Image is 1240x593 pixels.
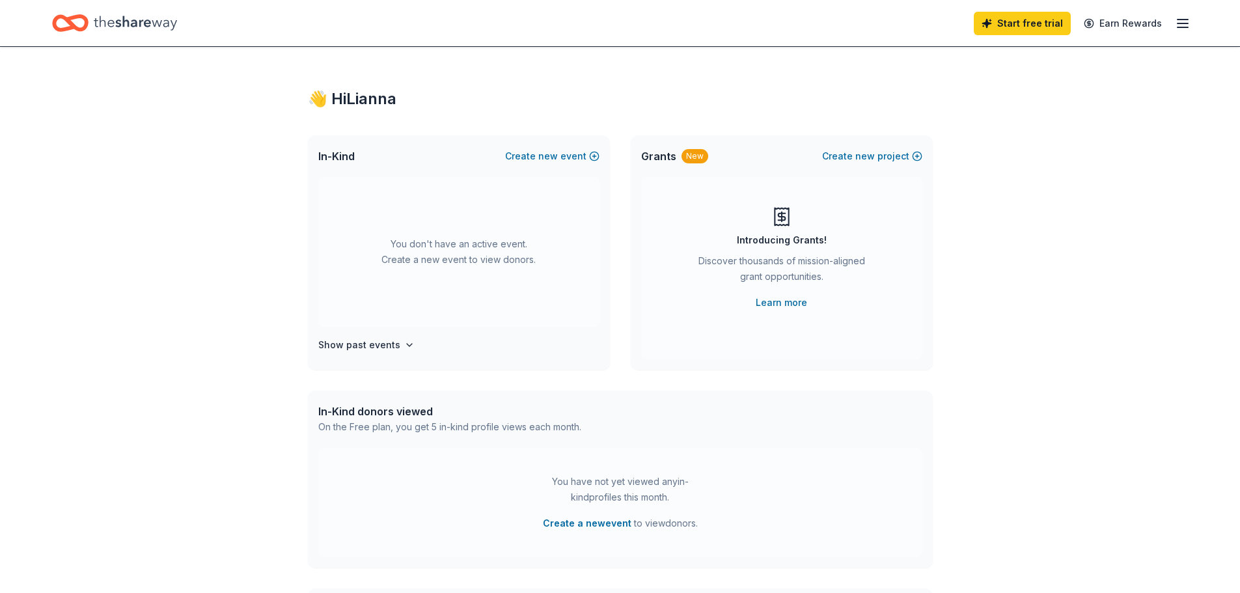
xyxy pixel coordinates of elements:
div: Discover thousands of mission-aligned grant opportunities. [693,253,870,290]
span: Grants [641,148,676,164]
button: Show past events [318,337,415,353]
div: On the Free plan, you get 5 in-kind profile views each month. [318,419,581,435]
button: Createnewproject [822,148,922,164]
span: In-Kind [318,148,355,164]
div: You have not yet viewed any in-kind profiles this month. [539,474,702,505]
a: Earn Rewards [1076,12,1170,35]
span: new [855,148,875,164]
a: Home [52,8,177,38]
div: 👋 Hi Lianna [308,89,933,109]
button: Create a newevent [543,516,631,531]
h4: Show past events [318,337,400,353]
div: New [682,149,708,163]
a: Learn more [756,295,807,310]
span: new [538,148,558,164]
div: Introducing Grants! [737,232,827,248]
div: In-Kind donors viewed [318,404,581,419]
button: Createnewevent [505,148,599,164]
a: Start free trial [974,12,1071,35]
div: You don't have an active event. Create a new event to view donors. [318,177,599,327]
span: to view donors . [543,516,698,531]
